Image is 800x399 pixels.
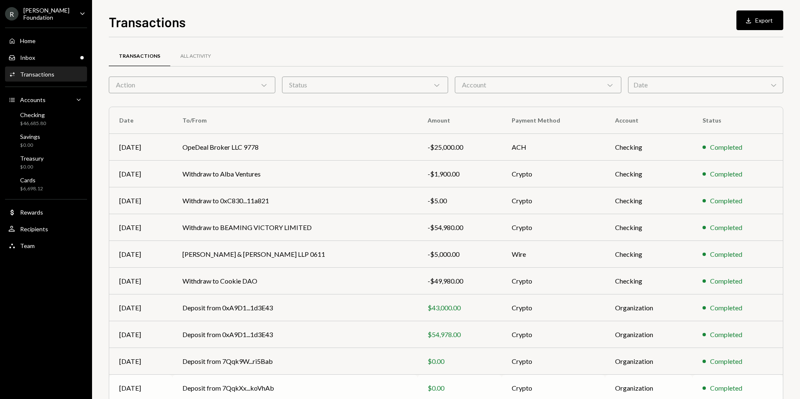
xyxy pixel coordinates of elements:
[119,169,162,179] div: [DATE]
[605,321,693,348] td: Organization
[119,196,162,206] div: [DATE]
[20,133,40,140] div: Savings
[172,294,418,321] td: Deposit from 0xA9D1...1d3E43
[172,134,418,161] td: OpeDeal Broker LLC 9778
[605,161,693,187] td: Checking
[428,276,491,286] div: -$49,980.00
[119,223,162,233] div: [DATE]
[119,142,162,152] div: [DATE]
[20,142,40,149] div: $0.00
[20,96,46,103] div: Accounts
[710,249,742,259] div: Completed
[5,7,18,20] div: R
[5,238,87,253] a: Team
[502,187,605,214] td: Crypto
[172,187,418,214] td: Withdraw to 0xC830...11a821
[20,54,35,61] div: Inbox
[20,120,46,127] div: $46,685.80
[710,383,742,393] div: Completed
[428,330,491,340] div: $54,978.00
[109,46,170,67] a: Transactions
[502,161,605,187] td: Crypto
[605,134,693,161] td: Checking
[20,209,43,216] div: Rewards
[172,268,418,294] td: Withdraw to Cookie DAO
[605,241,693,268] td: Checking
[5,174,87,194] a: Cards$6,698.12
[5,130,87,151] a: Savings$0.00
[5,152,87,172] a: Treasury$0.00
[23,7,73,21] div: [PERSON_NAME] Foundation
[172,107,418,134] th: To/From
[119,356,162,366] div: [DATE]
[109,107,172,134] th: Date
[119,303,162,313] div: [DATE]
[5,50,87,65] a: Inbox
[5,109,87,129] a: Checking$46,685.80
[710,142,742,152] div: Completed
[605,268,693,294] td: Checking
[502,107,605,134] th: Payment Method
[605,294,693,321] td: Organization
[109,13,186,30] h1: Transactions
[119,330,162,340] div: [DATE]
[428,249,491,259] div: -$5,000.00
[502,294,605,321] td: Crypto
[605,214,693,241] td: Checking
[502,214,605,241] td: Crypto
[172,214,418,241] td: Withdraw to BEAMING VICTORY LIMITED
[119,383,162,393] div: [DATE]
[428,356,491,366] div: $0.00
[20,185,43,192] div: $6,698.12
[428,142,491,152] div: -$25,000.00
[20,242,35,249] div: Team
[692,107,783,134] th: Status
[20,111,46,118] div: Checking
[605,107,693,134] th: Account
[710,276,742,286] div: Completed
[428,383,491,393] div: $0.00
[5,92,87,107] a: Accounts
[172,241,418,268] td: [PERSON_NAME] & [PERSON_NAME] LLP 0611
[20,176,43,184] div: Cards
[502,321,605,348] td: Crypto
[428,223,491,233] div: -$54,980.00
[710,303,742,313] div: Completed
[428,169,491,179] div: -$1,900.00
[710,196,742,206] div: Completed
[180,53,211,60] div: All Activity
[172,161,418,187] td: Withdraw to Alba Ventures
[5,66,87,82] a: Transactions
[5,33,87,48] a: Home
[170,46,221,67] a: All Activity
[710,223,742,233] div: Completed
[172,348,418,375] td: Deposit from 7Qqk9W...ri5Bab
[605,187,693,214] td: Checking
[5,221,87,236] a: Recipients
[736,10,783,30] button: Export
[710,356,742,366] div: Completed
[20,37,36,44] div: Home
[109,77,275,93] div: Action
[628,77,783,93] div: Date
[119,53,160,60] div: Transactions
[502,134,605,161] td: ACH
[119,249,162,259] div: [DATE]
[119,276,162,286] div: [DATE]
[20,164,44,171] div: $0.00
[710,330,742,340] div: Completed
[418,107,501,134] th: Amount
[428,196,491,206] div: -$5.00
[455,77,621,93] div: Account
[20,71,54,78] div: Transactions
[428,303,491,313] div: $43,000.00
[502,348,605,375] td: Crypto
[502,268,605,294] td: Crypto
[710,169,742,179] div: Completed
[502,241,605,268] td: Wire
[282,77,449,93] div: Status
[5,205,87,220] a: Rewards
[20,155,44,162] div: Treasury
[172,321,418,348] td: Deposit from 0xA9D1...1d3E43
[20,225,48,233] div: Recipients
